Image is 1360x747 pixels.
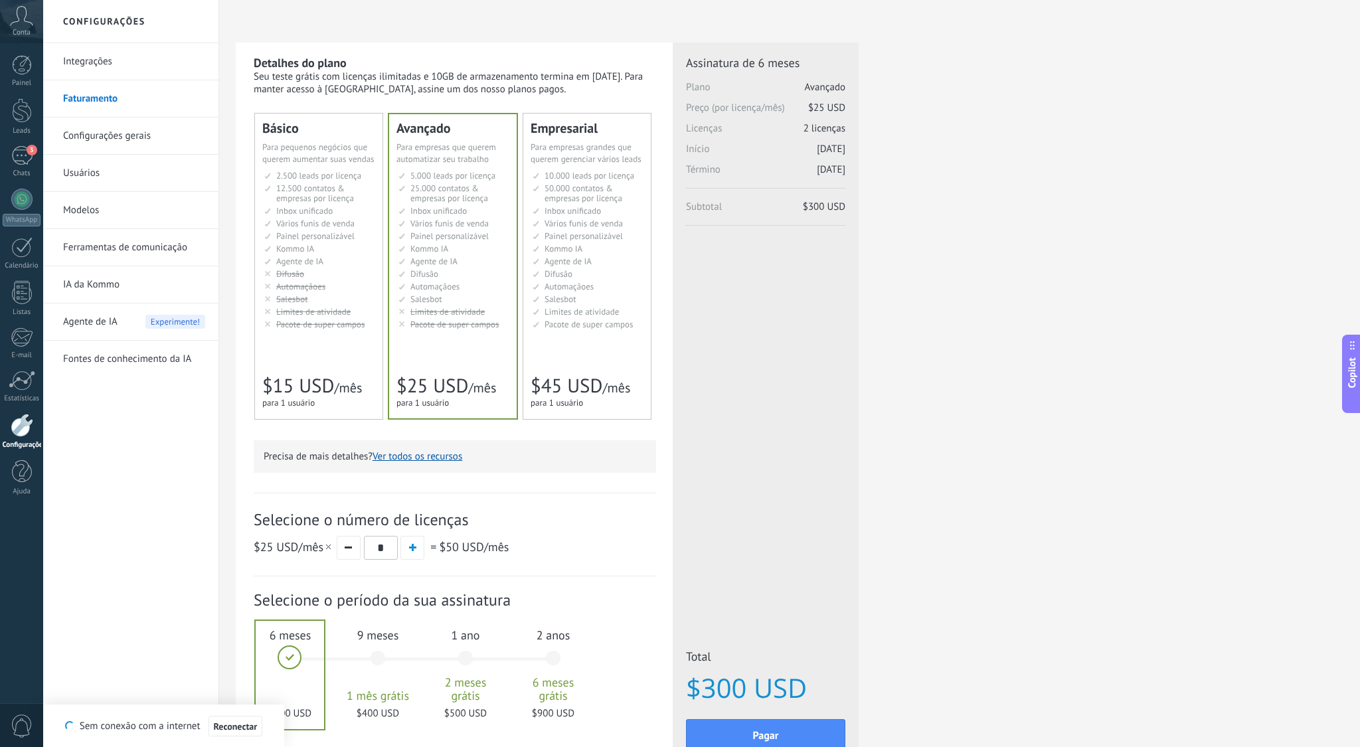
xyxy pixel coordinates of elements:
span: Inbox unificado [545,205,601,216]
span: 2 licenças [804,122,845,135]
div: Chats [3,169,41,178]
a: Usuários [63,155,205,192]
span: Selecione o período da sua assinatura [254,590,656,610]
a: Ferramentas de comunicação [63,229,205,266]
span: Agente de IA [410,256,458,267]
li: Usuários [43,155,218,192]
span: /mês [334,379,362,396]
span: Pagar [753,731,779,740]
span: para 1 usuário [396,397,449,408]
span: 6 meses grátis [517,676,589,703]
span: Painel personalizável [410,230,489,242]
span: /mês [439,539,509,554]
div: Painel [3,79,41,88]
a: Faturamento [63,80,205,118]
span: 3 [27,145,37,155]
a: Integrações [63,43,205,80]
span: Vários funis de venda [545,218,623,229]
span: Agente de IA [545,256,592,267]
span: $50 USD [439,539,483,554]
span: Painel personalizável [545,230,623,242]
span: $900 USD [517,707,589,720]
span: Copilot [1345,357,1359,388]
span: Término [686,163,845,184]
span: = [430,539,436,554]
span: Conta [13,29,31,37]
a: Fontes de conhecimento da IA [63,341,205,378]
span: Agente de IA [276,256,323,267]
span: Para empresas que querem automatizar seu trabalho [396,141,496,165]
a: Configurações gerais [63,118,205,155]
span: Pacote de super campos [276,319,365,330]
span: Avançado [805,81,845,94]
span: $25 USD [808,102,845,114]
span: 25.000 contatos & empresas por licença [410,183,488,204]
span: Limites de atividade [276,306,351,317]
span: Kommo IA [545,243,582,254]
span: Salesbot [276,293,308,305]
span: $15 USD [262,373,334,398]
span: $25 USD [254,539,298,554]
span: $45 USD [531,373,602,398]
span: Vários funis de venda [410,218,489,229]
div: Leads [3,127,41,135]
span: Automaçãoes [410,281,460,292]
div: Ajuda [3,487,41,496]
a: IA da Kommo [63,266,205,303]
span: Para pequenos negócios que querem aumentar suas vendas [262,141,375,165]
span: Difusão [410,268,438,280]
span: Reconectar [214,722,258,731]
span: Painel personalizável [276,230,355,242]
div: Estatísticas [3,394,41,403]
span: 10.000 leads por licença [545,170,634,181]
span: [DATE] [817,143,845,155]
div: Seu teste grátis com licenças ilimitadas e 10GB de armazenamento termina em [DATE]. Para manter a... [254,70,656,96]
span: Subtotal [686,201,845,221]
div: Calendário [3,262,41,270]
span: Preço (por licença/mês) [686,102,845,122]
span: 12.500 contatos & empresas por licença [276,183,354,204]
span: 50.000 contatos & empresas por licença [545,183,622,204]
span: Inbox unificado [276,205,333,216]
span: 6 meses [254,627,326,643]
li: Modelos [43,192,218,229]
div: Avançado [396,122,509,135]
span: /mês [254,539,333,554]
a: Modelos [63,192,205,229]
span: Licenças [686,122,845,143]
span: Pacote de super campos [545,319,634,330]
a: Agente de IA Experimente! [63,303,205,341]
span: [DATE] [817,163,845,176]
span: Para empresas grandes que querem gerenciar vários leads [531,141,641,165]
div: Listas [3,308,41,317]
li: Configurações gerais [43,118,218,155]
span: 2 meses grátis [430,676,501,703]
span: Vários funis de venda [276,218,355,229]
span: Agente de IA [63,303,118,341]
span: 2 anos [517,627,589,643]
div: Básico [262,122,375,135]
span: Limites de atividade [410,306,485,317]
span: $300 USD [803,201,845,213]
div: E-mail [3,351,41,360]
span: $300 USD [686,673,845,703]
span: Limites de atividade [545,306,619,317]
span: Assinatura de 6 meses [686,55,845,70]
span: Pacote de super campos [410,319,499,330]
span: $400 USD [342,707,414,720]
span: Kommo IA [276,243,314,254]
span: 5.000 leads por licença [410,170,495,181]
span: 1 ano [430,627,501,643]
span: $500 USD [430,707,501,720]
button: Ver todos os recursos [373,450,462,463]
span: Automaçãoes [545,281,594,292]
li: Ferramentas de comunicação [43,229,218,266]
div: Sem conexão com a internet [65,715,262,737]
p: Precisa de mais detalhes? [264,450,646,463]
span: Selecione o número de licenças [254,509,656,530]
span: 2.500 leads por licença [276,170,361,181]
span: 1 mês grátis [342,689,414,703]
li: Faturamento [43,80,218,118]
li: IA da Kommo [43,266,218,303]
span: Experimente! [145,315,205,329]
